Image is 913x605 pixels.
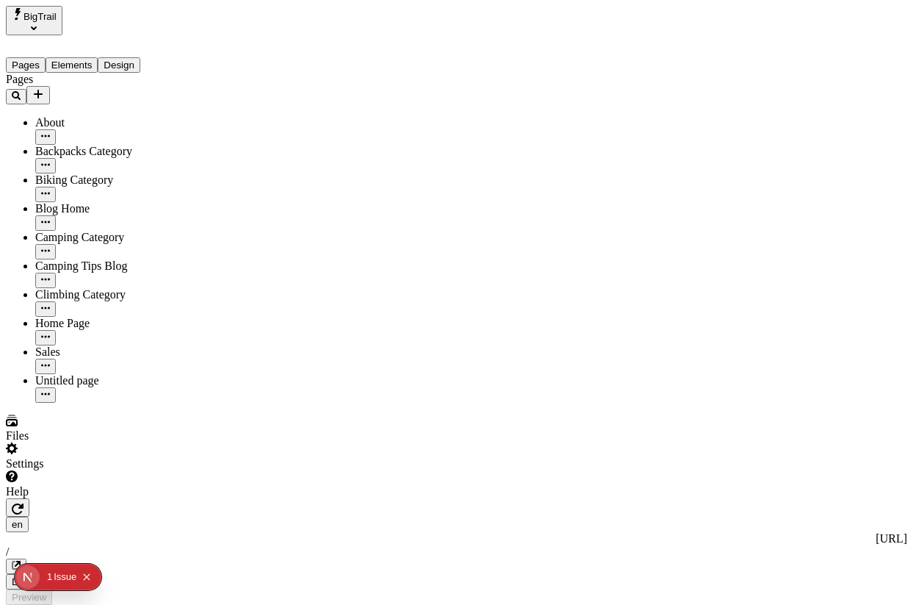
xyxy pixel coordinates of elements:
[6,532,907,545] div: [URL]
[35,202,209,215] div: Blog Home
[35,374,209,387] div: Untitled page
[6,73,209,86] div: Pages
[6,590,52,605] button: Preview
[35,145,209,158] div: Backpacks Category
[35,116,209,129] div: About
[6,545,907,559] div: /
[46,57,98,73] button: Elements
[35,346,209,359] div: Sales
[24,11,57,22] span: BigTrail
[35,317,209,330] div: Home Page
[6,485,209,498] div: Help
[26,86,50,104] button: Add new
[35,288,209,301] div: Climbing Category
[98,57,140,73] button: Design
[6,57,46,73] button: Pages
[12,592,46,603] span: Preview
[12,519,23,530] span: en
[35,259,209,273] div: Camping Tips Blog
[35,231,209,244] div: Camping Category
[6,12,214,25] p: Cookie Test Route
[6,574,62,590] button: Desktop
[6,6,62,35] button: Select site
[6,429,209,443] div: Files
[35,173,209,187] div: Biking Category
[6,457,209,470] div: Settings
[12,576,48,587] span: Desktop
[6,517,29,532] button: Open locale picker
